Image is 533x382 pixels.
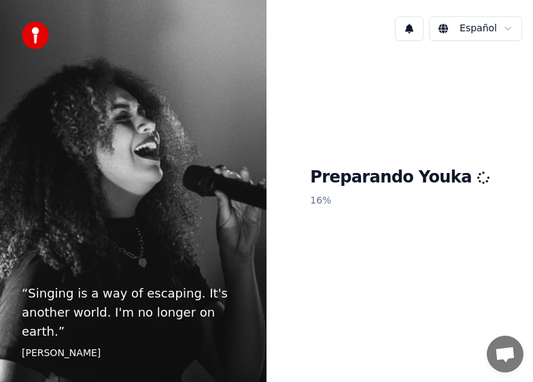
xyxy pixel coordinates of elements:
[310,167,489,189] h1: Preparando Youka
[487,336,523,372] a: Chat abierto
[22,284,245,341] p: “ Singing is a way of escaping. It's another world. I'm no longer on earth. ”
[310,189,489,213] p: 16 %
[22,22,49,49] img: youka
[22,347,245,360] footer: [PERSON_NAME]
